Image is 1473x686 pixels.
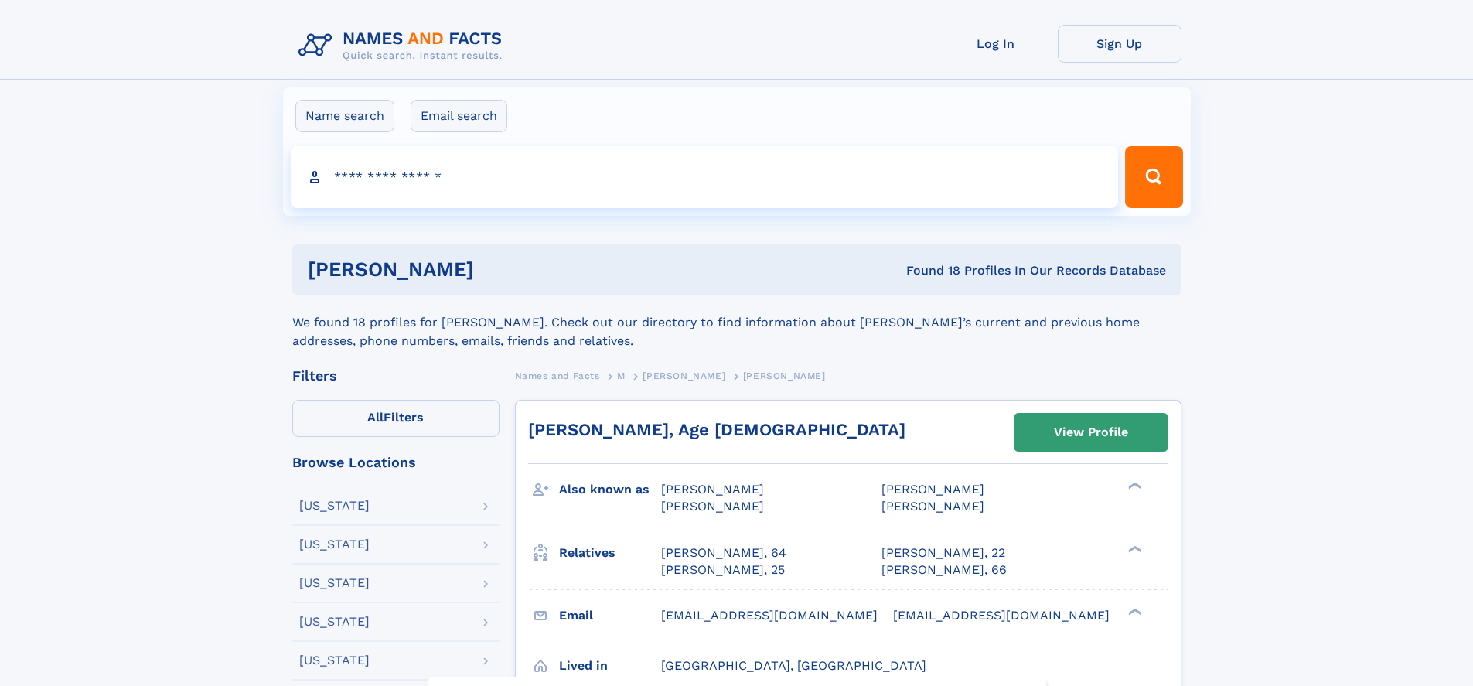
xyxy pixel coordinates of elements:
[292,400,500,437] label: Filters
[299,538,370,551] div: [US_STATE]
[292,456,500,469] div: Browse Locations
[411,100,507,132] label: Email search
[291,146,1119,208] input: search input
[881,482,984,497] span: [PERSON_NAME]
[292,25,515,67] img: Logo Names and Facts
[559,540,661,566] h3: Relatives
[1058,25,1181,63] a: Sign Up
[881,561,1007,578] a: [PERSON_NAME], 66
[643,370,725,381] span: [PERSON_NAME]
[559,653,661,679] h3: Lived in
[617,370,626,381] span: M
[661,608,878,623] span: [EMAIL_ADDRESS][DOMAIN_NAME]
[367,410,384,425] span: All
[1054,415,1128,450] div: View Profile
[661,499,764,514] span: [PERSON_NAME]
[661,658,926,673] span: [GEOGRAPHIC_DATA], [GEOGRAPHIC_DATA]
[690,262,1166,279] div: Found 18 Profiles In Our Records Database
[881,499,984,514] span: [PERSON_NAME]
[299,616,370,628] div: [US_STATE]
[934,25,1058,63] a: Log In
[295,100,394,132] label: Name search
[1125,146,1182,208] button: Search Button
[1124,544,1143,554] div: ❯
[299,500,370,512] div: [US_STATE]
[1014,414,1168,451] a: View Profile
[881,544,1005,561] a: [PERSON_NAME], 22
[559,602,661,629] h3: Email
[528,420,905,439] a: [PERSON_NAME], Age [DEMOGRAPHIC_DATA]
[661,544,786,561] a: [PERSON_NAME], 64
[299,577,370,589] div: [US_STATE]
[1124,606,1143,616] div: ❯
[643,366,725,385] a: [PERSON_NAME]
[292,295,1181,350] div: We found 18 profiles for [PERSON_NAME]. Check out our directory to find information about [PERSON...
[893,608,1110,623] span: [EMAIL_ADDRESS][DOMAIN_NAME]
[661,561,785,578] a: [PERSON_NAME], 25
[617,366,626,385] a: M
[292,369,500,383] div: Filters
[661,482,764,497] span: [PERSON_NAME]
[308,260,690,279] h1: [PERSON_NAME]
[1124,481,1143,491] div: ❯
[559,476,661,503] h3: Also known as
[743,370,826,381] span: [PERSON_NAME]
[515,366,600,385] a: Names and Facts
[299,654,370,667] div: [US_STATE]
